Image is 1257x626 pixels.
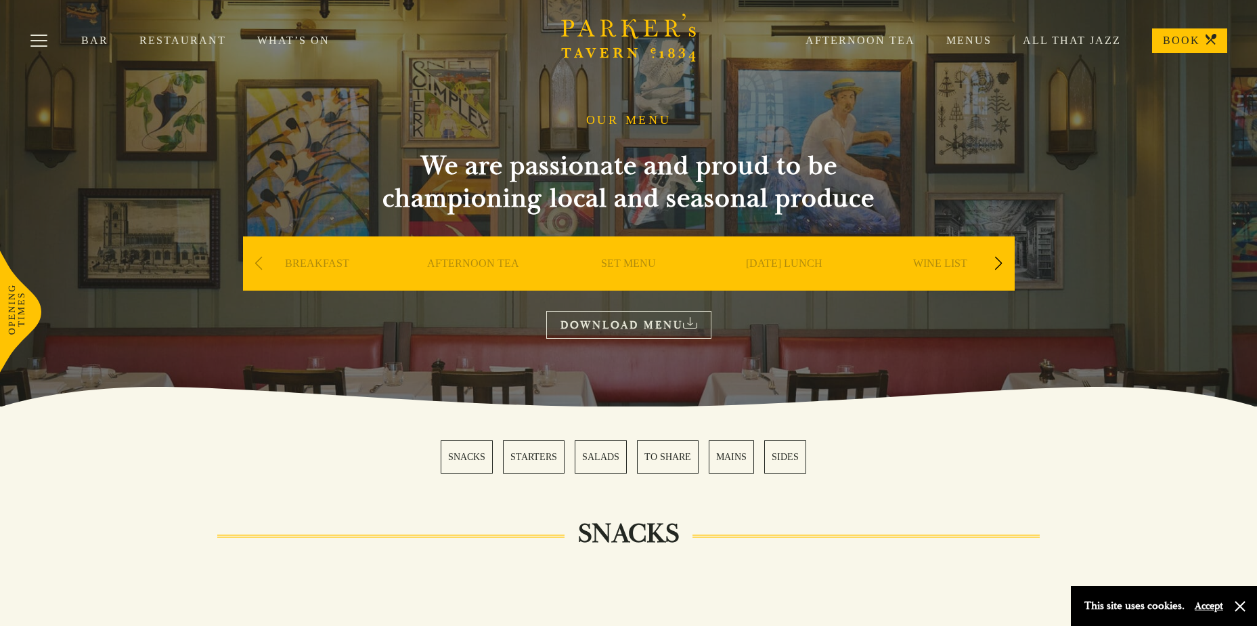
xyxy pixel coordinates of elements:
a: SET MENU [601,257,656,311]
h1: OUR MENU [586,113,671,128]
a: AFTERNOON TEA [427,257,519,311]
button: Close and accept [1233,600,1247,613]
div: Next slide [990,249,1008,278]
h2: We are passionate and proud to be championing local and seasonal produce [358,150,900,215]
div: 1 / 9 [243,236,392,331]
h2: SNACKS [565,518,692,550]
a: [DATE] LUNCH [746,257,822,311]
a: BREAKFAST [285,257,349,311]
a: WINE LIST [913,257,967,311]
p: This site uses cookies. [1084,596,1185,616]
a: 2 / 6 [503,440,565,474]
div: 5 / 9 [866,236,1015,331]
a: 5 / 6 [709,440,754,474]
div: 3 / 9 [554,236,703,331]
a: 6 / 6 [764,440,806,474]
div: 4 / 9 [710,236,859,331]
button: Accept [1195,600,1223,612]
a: 3 / 6 [575,440,627,474]
div: 2 / 9 [399,236,548,331]
a: DOWNLOAD MENU [546,311,711,339]
div: Previous slide [250,249,268,278]
a: 1 / 6 [441,440,493,474]
a: 4 / 6 [637,440,699,474]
